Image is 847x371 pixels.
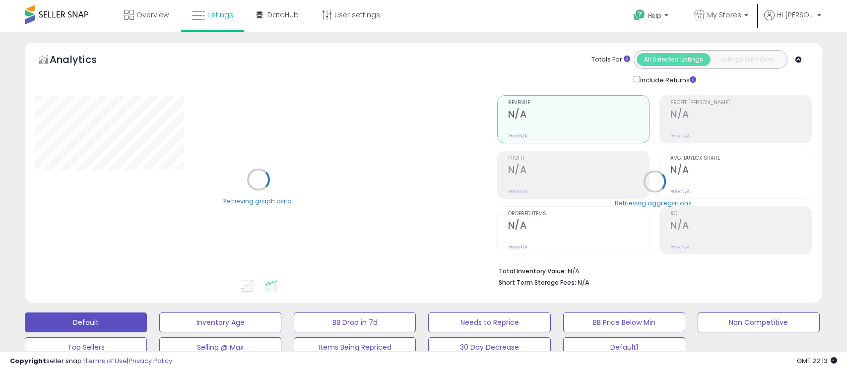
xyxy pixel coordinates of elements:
[764,10,821,32] a: Hi [PERSON_NAME]
[637,53,711,66] button: All Selected Listings
[428,312,550,332] button: Needs to Reprice
[25,312,147,332] button: Default
[294,337,416,357] button: Items Being Repriced
[129,356,172,366] a: Privacy Policy
[633,9,646,21] i: Get Help
[267,10,299,20] span: DataHub
[159,312,281,332] button: Inventory Age
[707,10,741,20] span: My Stores
[710,53,784,66] button: Listings With Cost
[207,10,233,20] span: Listings
[159,337,281,357] button: Selling @ Max
[563,337,685,357] button: Default1
[777,10,814,20] span: Hi [PERSON_NAME]
[591,55,630,64] div: Totals For
[25,337,147,357] button: Top Sellers
[136,10,169,20] span: Overview
[615,198,695,207] div: Retrieving aggregations..
[626,74,708,85] div: Include Returns
[50,53,116,69] h5: Analytics
[10,356,46,366] strong: Copyright
[294,312,416,332] button: BB Drop in 7d
[648,11,661,20] span: Help
[10,357,172,366] div: seller snap | |
[698,312,820,332] button: Non Competitive
[428,337,550,357] button: 30 Day Decrease
[222,196,295,205] div: Retrieving graph data..
[797,356,837,366] span: 2025-09-14 22:13 GMT
[563,312,685,332] button: BB Price Below Min
[626,1,678,32] a: Help
[85,356,127,366] a: Terms of Use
